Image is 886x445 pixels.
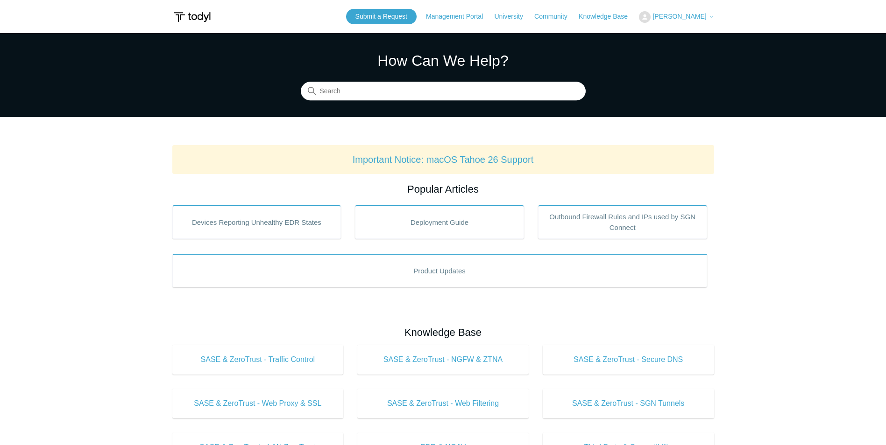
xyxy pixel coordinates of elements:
span: SASE & ZeroTrust - Secure DNS [557,354,700,365]
a: SASE & ZeroTrust - NGFW & ZTNA [357,345,529,375]
h2: Popular Articles [172,181,714,197]
span: [PERSON_NAME] [652,13,706,20]
a: Deployment Guide [355,205,524,239]
a: SASE & ZeroTrust - Web Proxy & SSL [172,389,344,418]
a: Devices Reporting Unhealthy EDR States [172,205,341,239]
input: Search [301,82,586,101]
span: SASE & ZeroTrust - Traffic Control [186,354,330,365]
a: Knowledge Base [579,12,637,21]
button: [PERSON_NAME] [639,11,714,23]
span: SASE & ZeroTrust - NGFW & ZTNA [371,354,515,365]
a: SASE & ZeroTrust - Web Filtering [357,389,529,418]
span: SASE & ZeroTrust - Web Filtering [371,398,515,409]
span: SASE & ZeroTrust - SGN Tunnels [557,398,700,409]
h1: How Can We Help? [301,49,586,72]
h2: Knowledge Base [172,325,714,340]
a: Submit a Request [346,9,417,24]
a: SASE & ZeroTrust - Secure DNS [543,345,714,375]
a: Community [534,12,577,21]
a: Important Notice: macOS Tahoe 26 Support [353,154,534,165]
a: Outbound Firewall Rules and IPs used by SGN Connect [538,205,707,239]
img: Todyl Support Center Help Center home page [172,8,212,26]
a: SASE & ZeroTrust - SGN Tunnels [543,389,714,418]
a: SASE & ZeroTrust - Traffic Control [172,345,344,375]
span: SASE & ZeroTrust - Web Proxy & SSL [186,398,330,409]
a: University [494,12,532,21]
a: Product Updates [172,254,707,287]
a: Management Portal [426,12,492,21]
